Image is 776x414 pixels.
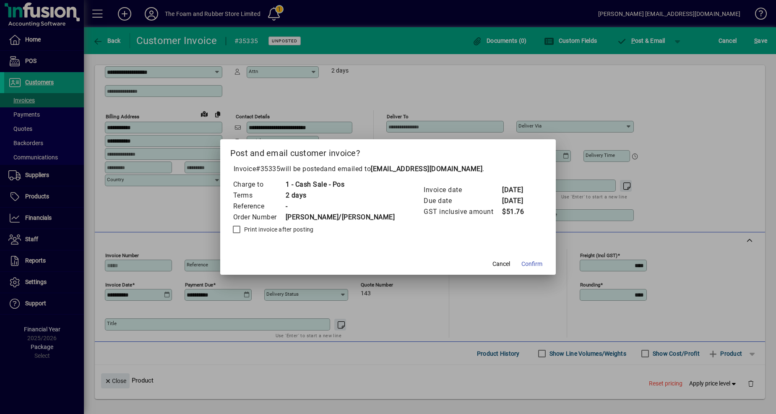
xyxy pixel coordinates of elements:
[502,206,535,217] td: $51.76
[233,212,285,223] td: Order Number
[256,165,280,173] span: #35335
[423,195,502,206] td: Due date
[285,212,395,223] td: [PERSON_NAME]/[PERSON_NAME]
[220,139,556,164] h2: Post and email customer invoice?
[521,260,542,268] span: Confirm
[285,190,395,201] td: 2 days
[324,165,482,173] span: and emailed to
[242,225,314,234] label: Print invoice after posting
[423,206,502,217] td: GST inclusive amount
[285,179,395,190] td: 1 - Cash Sale - Pos
[502,185,535,195] td: [DATE]
[371,165,482,173] b: [EMAIL_ADDRESS][DOMAIN_NAME]
[230,164,546,174] p: Invoice will be posted .
[233,190,285,201] td: Terms
[488,256,515,271] button: Cancel
[502,195,535,206] td: [DATE]
[285,201,395,212] td: -
[492,260,510,268] span: Cancel
[233,201,285,212] td: Reference
[233,179,285,190] td: Charge to
[518,256,546,271] button: Confirm
[423,185,502,195] td: Invoice date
